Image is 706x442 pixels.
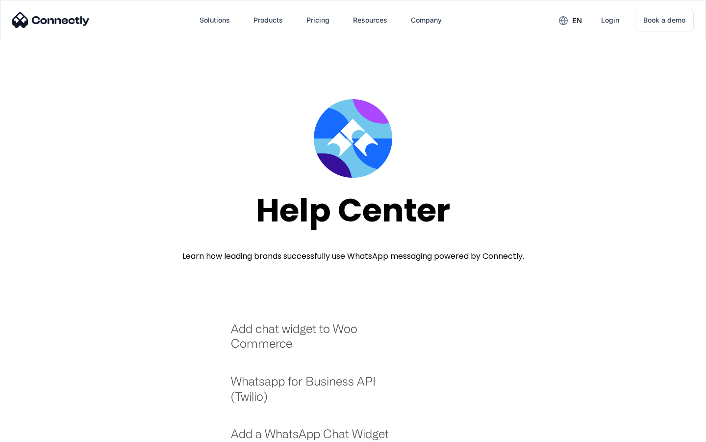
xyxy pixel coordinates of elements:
[200,13,230,27] div: Solutions
[192,8,238,32] div: Solutions
[572,14,582,28] div: en
[306,13,329,27] div: Pricing
[635,9,694,31] a: Book a demo
[20,425,59,439] ul: Language list
[182,250,524,262] div: Learn how leading brands successfully use WhatsApp messaging powered by Connectly.
[411,13,442,27] div: Company
[12,12,90,28] img: Connectly Logo
[593,8,627,32] a: Login
[253,13,283,27] div: Products
[231,321,402,361] a: Add chat widget to Woo Commerce
[403,8,450,32] div: Company
[551,13,589,28] div: en
[353,13,387,27] div: Resources
[256,193,450,228] div: Help Center
[10,425,59,439] aside: Language selected: English
[601,13,619,27] div: Login
[231,374,402,414] a: Whatsapp for Business API (Twilio)
[345,8,395,32] div: Resources
[246,8,291,32] div: Products
[299,8,337,32] a: Pricing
